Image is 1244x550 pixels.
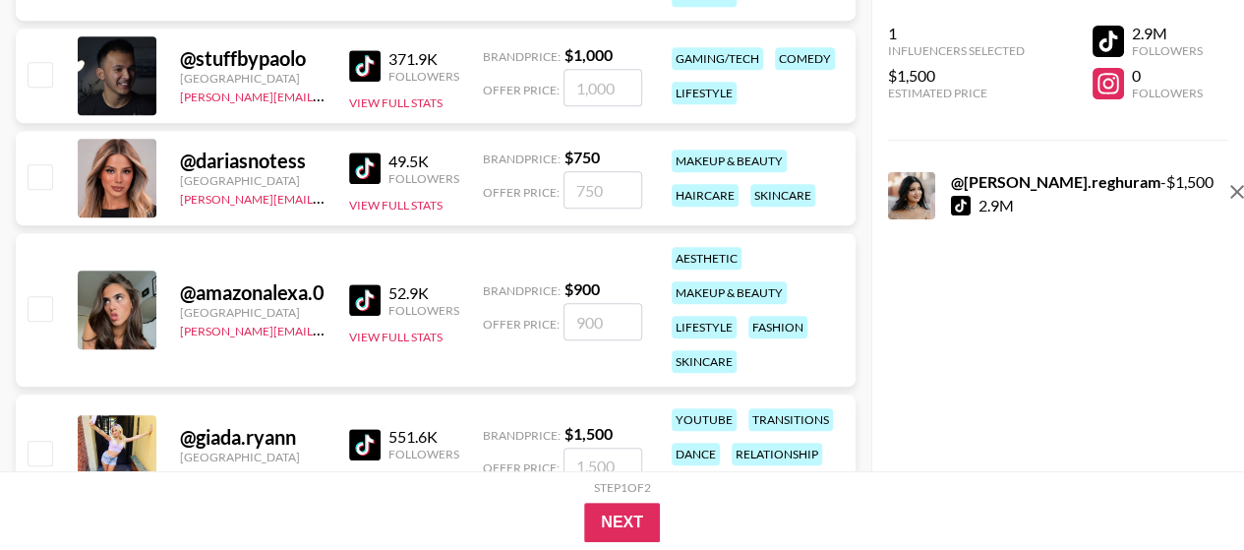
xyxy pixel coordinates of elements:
div: @ giada.ryann [180,425,326,450]
div: [GEOGRAPHIC_DATA] [180,305,326,320]
div: @ amazonalexa.0 [180,280,326,305]
span: Brand Price: [483,283,561,298]
iframe: Drift Widget Chat Controller [1146,452,1220,526]
strong: $ 1,500 [564,424,613,443]
strong: $ 750 [564,148,600,166]
div: relationship [732,443,822,465]
div: 371.9K [388,49,459,69]
div: skincare [750,184,815,207]
button: View Full Stats [349,198,443,213]
img: TikTok [349,429,381,460]
div: Influencers Selected [888,43,1025,58]
input: 750 [563,171,642,209]
div: 49.5K [388,152,459,171]
button: View Full Stats [349,95,443,110]
div: makeup & beauty [672,281,787,304]
div: [GEOGRAPHIC_DATA] [180,71,326,86]
img: TikTok [349,153,381,184]
span: Brand Price: [483,152,561,166]
div: 52.9K [388,283,459,303]
button: Next [584,503,660,542]
div: fashion [748,316,807,338]
div: dance [672,443,720,465]
div: [GEOGRAPHIC_DATA] [180,173,326,188]
div: Followers [388,171,459,186]
div: Followers [388,69,459,84]
input: 1,000 [563,69,642,106]
div: [GEOGRAPHIC_DATA] [180,450,326,464]
div: Estimated Price [888,86,1025,100]
div: 1 [888,24,1025,43]
strong: $ 1,000 [564,45,613,64]
div: aesthetic [672,247,741,270]
span: Brand Price: [483,428,561,443]
span: Offer Price: [483,185,560,200]
span: Offer Price: [483,317,560,332]
span: Brand Price: [483,49,561,64]
span: Offer Price: [483,83,560,97]
div: comedy [775,47,835,70]
div: 0 [1132,66,1203,86]
img: TikTok [349,284,381,316]
a: [PERSON_NAME][EMAIL_ADDRESS][PERSON_NAME][DOMAIN_NAME] [180,188,564,207]
img: TikTok [349,50,381,82]
div: $1,500 [888,66,1025,86]
div: Followers [388,303,459,318]
div: @ stuffbypaolo [180,46,326,71]
div: 2.9M [1132,24,1203,43]
div: 551.6K [388,427,459,447]
button: View Full Stats [349,330,443,344]
div: @ dariasnotess [180,149,326,173]
strong: $ 900 [564,279,600,298]
div: haircare [672,184,739,207]
div: lifestyle [672,316,737,338]
strong: @ [PERSON_NAME].reghuram [951,172,1160,191]
div: 2.9M [978,196,1014,215]
div: Step 1 of 2 [594,480,651,495]
div: lifestyle [672,82,737,104]
input: 900 [563,303,642,340]
a: [PERSON_NAME][EMAIL_ADDRESS][PERSON_NAME][DOMAIN_NAME] [180,86,564,104]
div: makeup & beauty [672,150,787,172]
a: [PERSON_NAME][EMAIL_ADDRESS][DOMAIN_NAME] [180,320,471,338]
div: transitions [748,408,833,431]
div: gaming/tech [672,47,763,70]
div: youtube [672,408,737,431]
div: Followers [1132,43,1203,58]
input: 1,500 [563,448,642,485]
div: Followers [1132,86,1203,100]
div: skincare [672,350,737,373]
div: Followers [388,447,459,461]
div: - $ 1,500 [951,172,1214,192]
span: Offer Price: [483,460,560,475]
